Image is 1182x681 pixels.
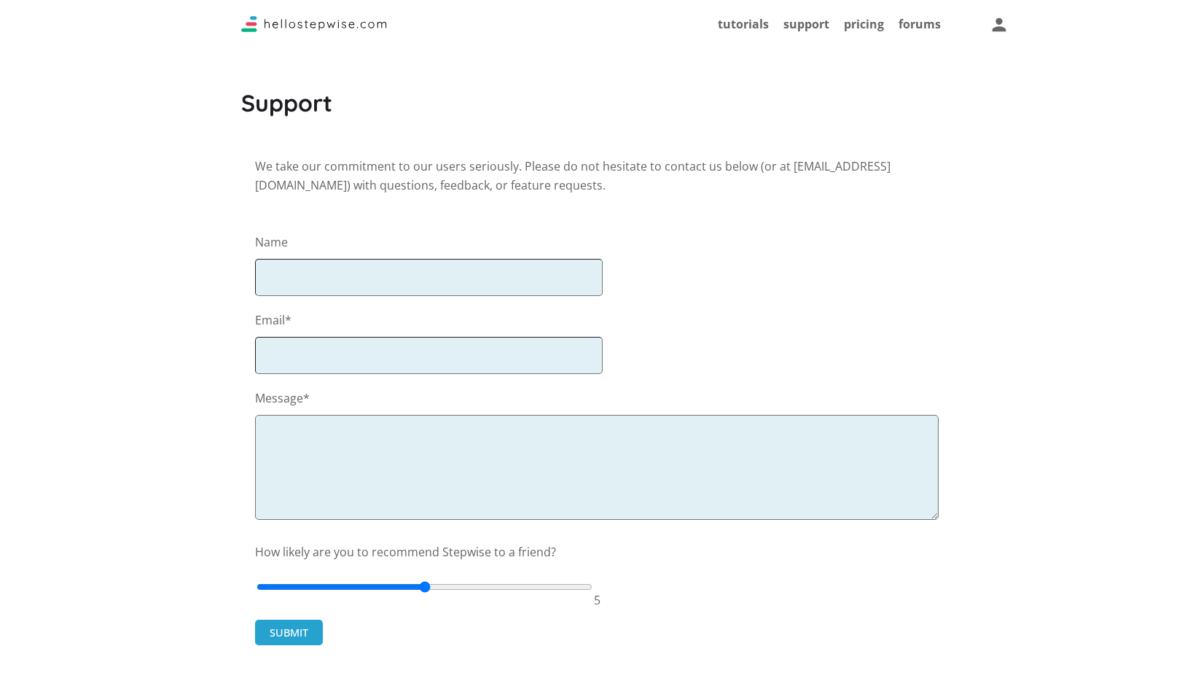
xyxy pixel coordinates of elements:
[899,16,941,32] a: forums
[718,16,769,32] a: tutorials
[783,16,829,32] a: support
[241,87,941,119] h1: Support
[241,20,387,36] a: Stepwise
[241,16,387,32] img: Logo
[255,620,323,645] button: SUBMIT
[255,195,927,645] form: Name Email* Message* How likely are you to recommend Stepwise to a friend? 5
[255,157,927,645] p: We take our commitment to our users seriously. Please do not hesitate to contact us below (or at ...
[844,16,884,32] a: pricing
